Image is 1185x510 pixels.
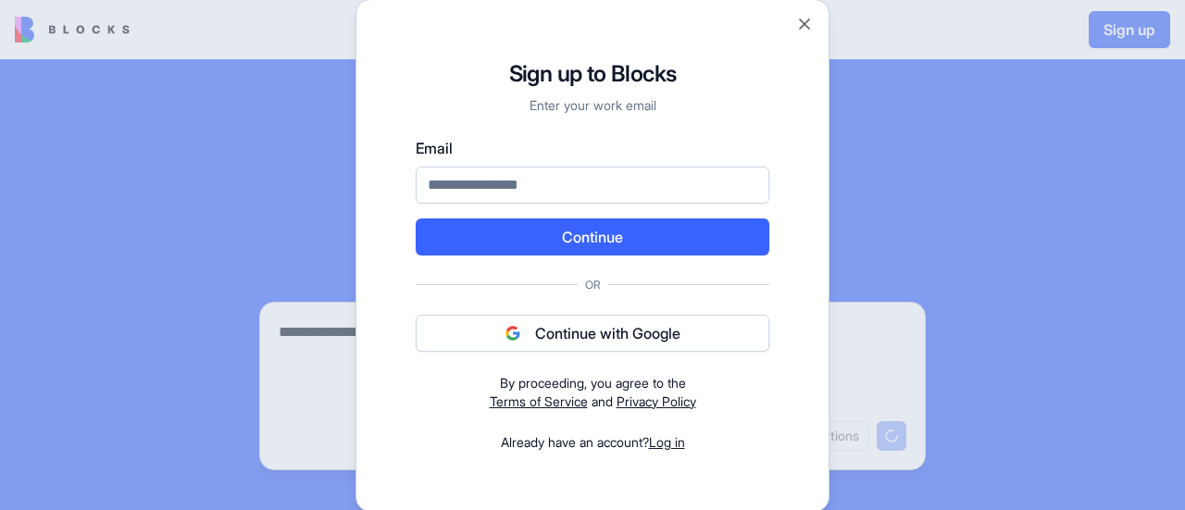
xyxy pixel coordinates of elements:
a: Log in [649,434,685,450]
div: Already have an account? [416,433,769,452]
button: Continue [416,218,769,255]
a: Privacy Policy [617,393,696,409]
div: By proceeding, you agree to the [416,374,769,392]
button: Continue with Google [416,315,769,352]
label: Email [416,137,769,159]
div: and [416,374,769,411]
button: Close [795,15,814,33]
a: Terms of Service [490,393,588,409]
p: Enter your work email [416,96,769,115]
span: Or [578,278,608,292]
img: google logo [505,326,520,341]
h1: Sign up to Blocks [416,59,769,89]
